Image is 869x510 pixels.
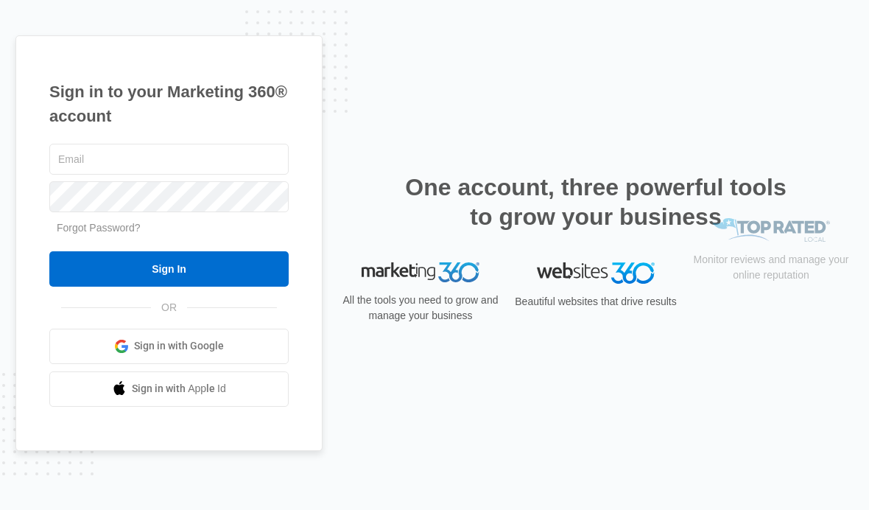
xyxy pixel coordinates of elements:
span: Sign in with Apple Id [132,381,226,397]
span: OR [151,300,187,315]
a: Sign in with Apple Id [49,371,289,407]
img: Top Rated Local [712,262,830,287]
p: Beautiful websites that drive results [513,294,678,310]
a: Forgot Password? [57,222,141,234]
input: Email [49,144,289,175]
p: Monitor reviews and manage your online reputation [689,296,854,327]
img: Marketing 360 [362,262,479,283]
h2: One account, three powerful tools to grow your business [401,172,791,231]
p: All the tools you need to grow and manage your business [338,293,503,324]
img: Websites 360 [537,262,655,284]
h1: Sign in to your Marketing 360® account [49,80,289,128]
span: Sign in with Google [134,338,224,354]
a: Sign in with Google [49,329,289,364]
input: Sign In [49,251,289,287]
